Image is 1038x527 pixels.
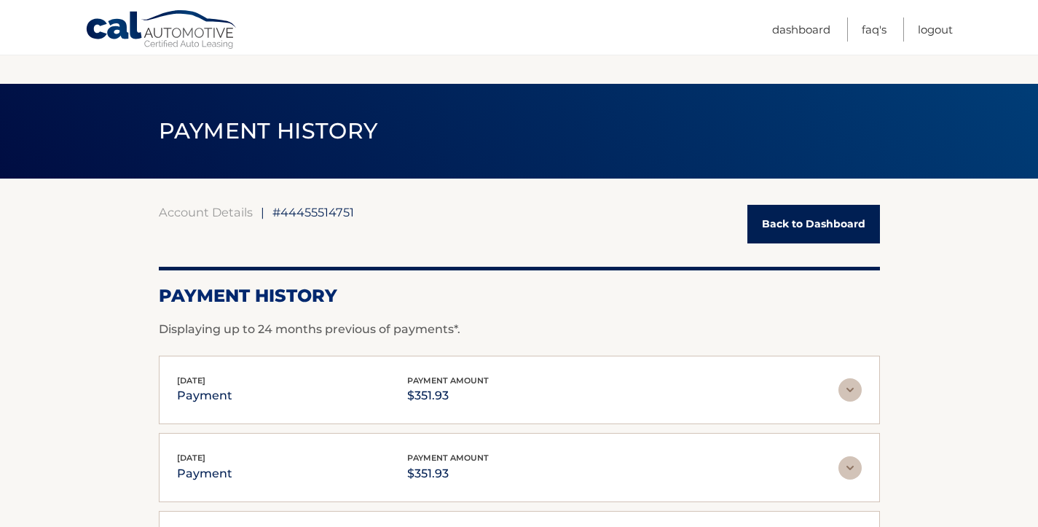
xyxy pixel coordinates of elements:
span: PAYMENT HISTORY [159,117,378,144]
a: FAQ's [862,17,886,42]
a: Account Details [159,205,253,219]
p: Displaying up to 24 months previous of payments*. [159,321,880,338]
span: payment amount [407,453,489,463]
p: payment [177,464,232,484]
h2: Payment History [159,285,880,307]
span: | [261,205,264,219]
a: Logout [918,17,953,42]
span: payment amount [407,375,489,386]
p: payment [177,386,232,406]
a: Cal Automotive [85,9,238,52]
span: [DATE] [177,453,205,463]
a: Dashboard [772,17,830,42]
span: [DATE] [177,375,205,386]
img: accordion-rest.svg [838,378,862,402]
p: $351.93 [407,464,489,484]
p: $351.93 [407,386,489,406]
img: accordion-rest.svg [838,456,862,480]
span: #44455514751 [272,205,354,219]
a: Back to Dashboard [747,205,880,243]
